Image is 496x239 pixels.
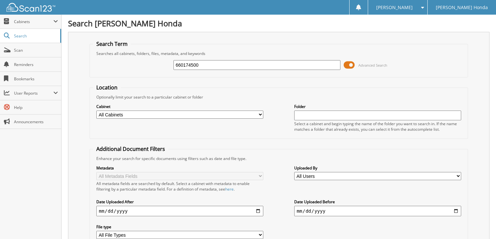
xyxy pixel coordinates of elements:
legend: Search Term [93,40,131,47]
legend: Location [93,84,121,91]
span: Search [14,33,57,39]
label: Metadata [96,165,264,171]
label: Date Uploaded After [96,199,264,205]
div: Searches all cabinets, folders, files, metadata, and keywords [93,51,465,56]
div: Enhance your search for specific documents using filters such as date and file type. [93,156,465,161]
span: Advanced Search [358,63,387,68]
label: File type [96,224,264,230]
span: Reminders [14,62,58,67]
span: [PERSON_NAME] [376,6,413,9]
span: Announcements [14,119,58,125]
label: Folder [294,104,462,109]
div: Optionally limit your search to a particular cabinet or folder [93,94,465,100]
span: Bookmarks [14,76,58,82]
div: All metadata fields are searched by default. Select a cabinet with metadata to enable filtering b... [96,181,264,192]
input: start [96,206,264,216]
a: here [225,186,234,192]
input: end [294,206,462,216]
label: Date Uploaded Before [294,199,462,205]
label: Uploaded By [294,165,462,171]
div: Select a cabinet and begin typing the name of the folder you want to search in. If the name match... [294,121,462,132]
label: Cabinet [96,104,264,109]
span: Cabinets [14,19,53,24]
span: User Reports [14,90,53,96]
img: scan123-logo-white.svg [7,3,55,12]
span: Scan [14,47,58,53]
span: Help [14,105,58,110]
h1: Search [PERSON_NAME] Honda [68,18,489,29]
span: [PERSON_NAME] Honda [436,6,488,9]
legend: Additional Document Filters [93,145,168,153]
